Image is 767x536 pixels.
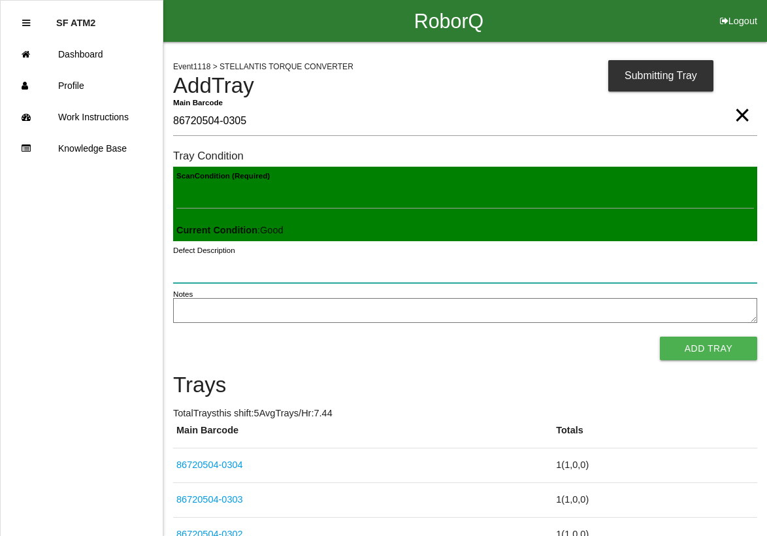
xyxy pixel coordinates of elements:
[176,171,270,180] b: Scan Condition (Required)
[553,448,757,483] td: 1 ( 1 , 0 , 0 )
[608,60,713,92] div: Submitting Tray
[173,99,223,107] b: Main Barcode
[173,424,553,448] th: Main Barcode
[1,39,163,70] a: Dashboard
[660,337,757,360] button: Add Tray
[22,7,30,39] div: Close
[173,150,757,162] h6: Tray Condition
[56,7,95,28] p: SF ATM2
[553,482,757,517] td: 1 ( 1 , 0 , 0 )
[173,407,757,421] p: Total Trays this shift: 5 Avg Trays /Hr: 7.44
[1,70,163,101] a: Profile
[173,74,757,97] h4: Add Tray
[173,62,353,71] span: Event 1118 > STELLANTIS TORQUE CONVERTER
[176,494,243,505] a: 86720504-0303
[176,460,243,470] a: 86720504-0304
[1,101,163,133] a: Work Instructions
[1,133,163,164] a: Knowledge Base
[173,373,757,397] h4: Trays
[553,424,757,448] th: Totals
[173,107,757,136] input: Required
[173,289,193,300] label: Notes
[734,89,751,115] span: Clear Input
[176,225,257,235] b: Current Condition
[173,245,235,256] label: Defect Description
[176,225,284,235] span: : Good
